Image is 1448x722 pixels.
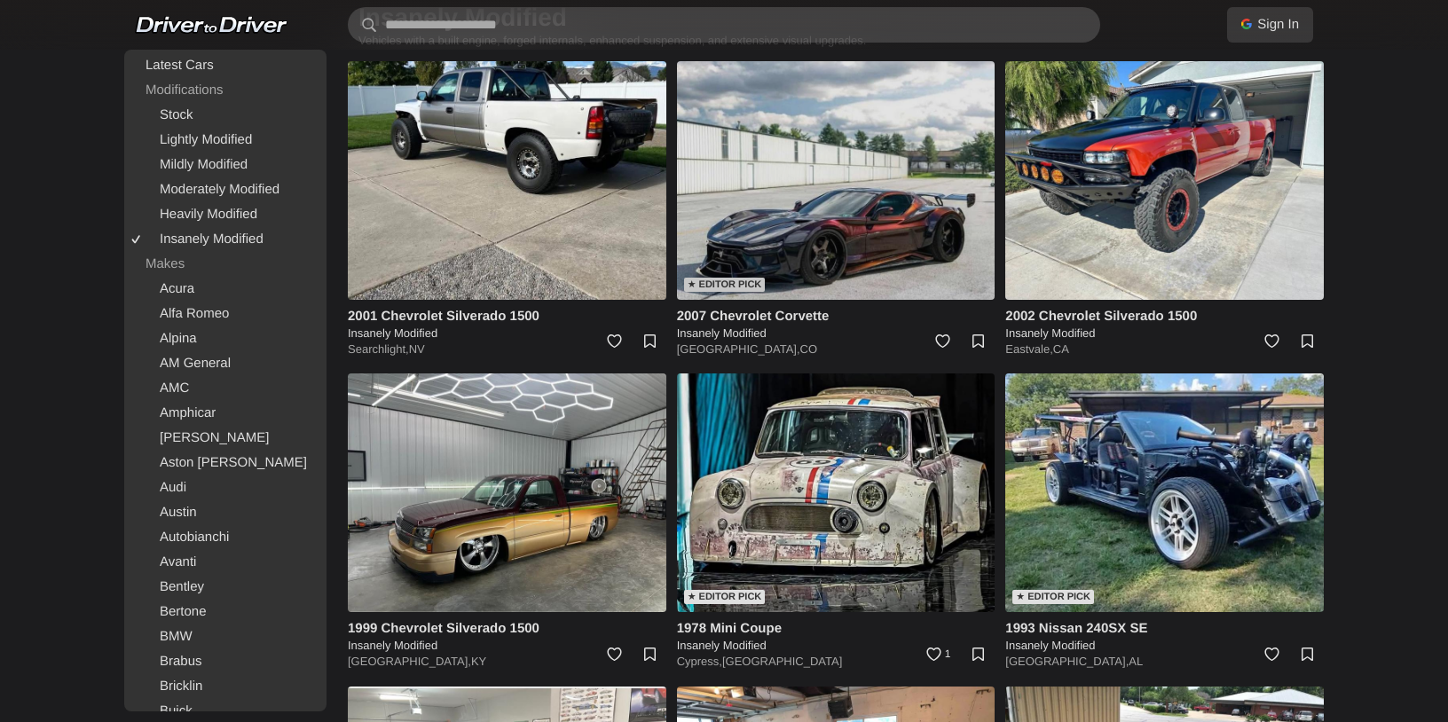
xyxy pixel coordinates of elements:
a: Lightly Modified [128,128,323,153]
a: Moderately Modified [128,177,323,202]
a: [GEOGRAPHIC_DATA], [677,342,800,356]
a: [GEOGRAPHIC_DATA], [348,655,471,668]
a: Bentley [128,575,323,600]
img: 1978 Mini Coupe for sale [677,373,995,612]
h4: 1993 Nissan 240SX SE [1005,619,1324,638]
img: 1999 Chevrolet Silverado 1500 for sale [348,373,666,612]
div: ★ Editor Pick [684,590,766,604]
h5: Insanely Modified [677,638,995,654]
a: Searchlight, [348,342,409,356]
a: Acura [128,277,323,302]
a: ★ Editor Pick [677,61,995,300]
a: Insanely Modified [128,227,323,252]
a: AMC [128,376,323,401]
a: Mildly Modified [128,153,323,177]
a: [PERSON_NAME] [128,426,323,451]
a: Bertone [128,600,323,624]
h5: Insanely Modified [1005,638,1324,654]
img: 2007 Chevrolet Corvette for sale [677,61,995,300]
a: [GEOGRAPHIC_DATA] [722,655,842,668]
a: KY [471,655,486,668]
a: AM General [128,351,323,376]
a: CO [800,342,818,356]
div: ★ Editor Pick [1012,590,1094,604]
a: Austin [128,500,323,525]
a: Heavily Modified [128,202,323,227]
h5: Insanely Modified [1005,326,1324,341]
a: Bricklin [128,674,323,699]
a: Alfa Romeo [128,302,323,326]
img: 1993 Nissan 240SX SE for sale [1005,373,1324,612]
div: ★ Editor Pick [684,278,766,292]
h4: 1978 Mini Coupe [677,619,995,638]
h4: 2001 Chevrolet Silverado 1500 [348,307,666,326]
a: Sign In [1227,7,1313,43]
img: 2001 Chevrolet Silverado 1500 for sale [348,61,666,300]
a: NV [409,342,425,356]
a: 1999 Chevrolet Silverado 1500 Insanely Modified [348,619,666,654]
a: Amphicar [128,401,323,426]
a: Avanti [128,550,323,575]
a: BMW [128,624,323,649]
a: Latest Cars [128,53,323,78]
a: CA [1053,342,1069,356]
a: 1978 Mini Coupe Insanely Modified [677,619,995,654]
a: ★ Editor Pick [677,373,995,612]
a: 2002 Chevrolet Silverado 1500 Insanely Modified [1005,307,1324,341]
img: 2002 Chevrolet Silverado 1500 for sale [1005,61,1324,300]
a: Cypress, [677,655,722,668]
h5: Insanely Modified [677,326,995,341]
h4: 1999 Chevrolet Silverado 1500 [348,619,666,638]
a: Eastvale, [1005,342,1052,356]
a: [GEOGRAPHIC_DATA], [1005,655,1129,668]
a: Brabus [128,649,323,674]
a: Alpina [128,326,323,351]
a: Autobianchi [128,525,323,550]
h5: Insanely Modified [348,326,666,341]
a: 2007 Chevrolet Corvette Insanely Modified [677,307,995,341]
div: Makes [128,252,323,277]
h5: Insanely Modified [348,638,666,654]
a: Stock [128,103,323,128]
div: Modifications [128,78,323,103]
a: Aston [PERSON_NAME] [128,451,323,475]
h4: 2002 Chevrolet Silverado 1500 [1005,307,1324,326]
a: 2001 Chevrolet Silverado 1500 Insanely Modified [348,307,666,341]
a: ★ Editor Pick [1005,373,1324,612]
a: 1993 Nissan 240SX SE Insanely Modified [1005,619,1324,654]
h4: 2007 Chevrolet Corvette [677,307,995,326]
a: 1 [917,639,956,678]
a: Audi [128,475,323,500]
a: AL [1129,655,1143,668]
